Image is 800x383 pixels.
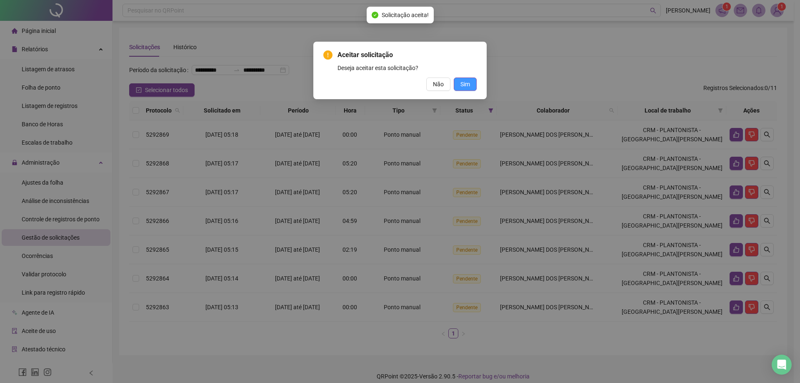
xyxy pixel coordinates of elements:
span: Não [433,80,444,89]
div: Open Intercom Messenger [772,355,792,375]
span: exclamation-circle [323,50,332,60]
button: Sim [454,78,477,91]
span: Aceitar solicitação [337,50,477,60]
button: Não [426,78,450,91]
span: check-circle [372,12,378,18]
div: Deseja aceitar esta solicitação? [337,63,477,73]
span: Sim [460,80,470,89]
span: Solicitação aceita! [382,10,429,20]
